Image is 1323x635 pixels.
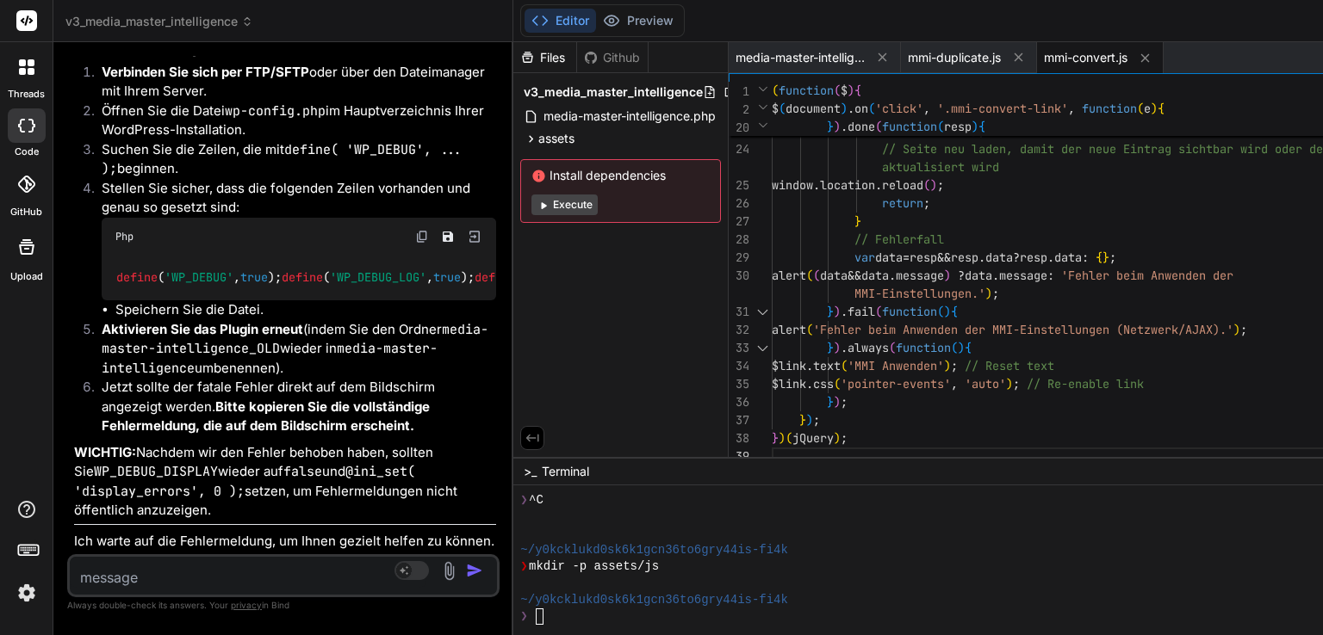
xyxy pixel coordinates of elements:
span: mmi-convert.js [1044,49,1127,66]
span: ; [1013,376,1020,391]
span: e [1144,101,1151,116]
span: ❯ [520,608,529,625]
div: 33 [729,339,749,357]
p: Always double-check its answers. Your in Bind [67,597,500,613]
span: ) [848,83,854,98]
span: ( [779,101,786,116]
span: . [841,340,848,355]
span: . [806,376,813,391]
span: ~/y0kcklukd0sk6k1gcn36to6gry44is-fi4k [520,542,788,558]
span: , [1068,101,1075,116]
span: ; [923,195,930,211]
code: false [283,463,322,480]
code: wp-config.php [225,102,326,120]
span: ) [779,430,786,446]
span: alert [772,268,806,283]
button: Save file [436,225,460,249]
span: $link [772,358,806,373]
span: ) [972,119,978,134]
span: } [1102,250,1109,265]
img: copy [415,230,429,244]
span: ( [875,304,882,319]
span: media-master-intelligence.php [542,106,717,126]
div: Github [577,49,648,66]
span: ; [992,286,999,301]
span: ) [1006,376,1013,391]
code: WP_DEBUG_DISPLAY [94,463,218,480]
span: var [854,250,875,265]
span: window [772,177,813,193]
span: message [896,268,944,283]
span: } [772,430,779,446]
strong: Verbinden Sie sich per FTP/SFTP [102,64,309,80]
span: { [965,340,972,355]
strong: Aktivieren Sie das Plugin erneut [102,321,303,337]
img: Open in Browser [467,229,482,244]
li: Suchen Sie die Zeilen, die mit beginnen. [88,140,496,179]
span: v3_media_master_intelligence [524,83,703,101]
span: ) [841,101,848,116]
span: ( [806,268,813,283]
span: jQuery [792,430,834,446]
label: threads [8,87,45,102]
span: document [786,101,841,116]
span: . [806,358,813,373]
span: ) [958,340,965,355]
div: 25 [729,176,749,194]
span: ) [1233,322,1240,337]
div: 31 [729,303,749,321]
li: oder über den Dateimanager mit Ihrem Server. [88,63,496,102]
span: 'Fehler beim Anwenden der [1061,268,1233,283]
span: ) [944,268,951,283]
span: function [882,119,937,134]
span: ; [841,430,848,446]
span: alert [772,322,806,337]
span: reload [882,177,923,193]
span: ( [951,340,958,355]
span: . [889,268,896,283]
span: ( [834,83,841,98]
div: 34 [729,357,749,375]
span: ; [841,394,848,410]
span: , [923,101,930,116]
span: MMI-Einstellungen.' [854,286,985,301]
div: Click to collapse the range. [751,303,773,321]
div: 28 [729,231,749,249]
span: resp [910,250,937,265]
span: location [820,177,875,193]
span: ( [834,376,841,391]
img: attachment [439,561,459,581]
span: Install dependencies [531,167,710,184]
div: 29 [729,249,749,267]
span: . [813,177,820,193]
span: true [240,270,268,286]
span: done [848,119,875,134]
div: Click to collapse the range. [751,339,773,357]
span: 20 [729,119,749,137]
span: : [1082,250,1089,265]
span: . [978,250,985,265]
span: 'pointer-events' [841,376,951,391]
span: } [799,412,806,428]
span: mkdir -p assets/js [529,558,659,575]
label: Upload [10,269,43,284]
span: resp [1020,250,1047,265]
span: >_ [524,463,537,480]
div: 36 [729,393,749,411]
span: ) [834,304,841,319]
span: , [951,376,958,391]
span: . [848,101,854,116]
span: v3_media_master_intelligence [65,13,253,30]
label: code [15,145,39,159]
li: Stellen Sie sicher, dass die folgenden Zeilen vorhanden und genau so gesetzt sind: [88,179,496,320]
span: ) [834,119,841,134]
span: && [848,268,861,283]
span: 'click' [875,101,923,116]
span: // Reset text [965,358,1054,373]
p: Ich warte auf die Fehlermeldung, um Ihnen gezielt helfen zu können. [74,532,496,552]
code: ( , ); ( , ); ( , ); @ ( , ); [115,268,1262,287]
span: ( [806,322,813,337]
span: assets [538,130,575,147]
span: ) [985,286,992,301]
span: ) [944,304,951,319]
